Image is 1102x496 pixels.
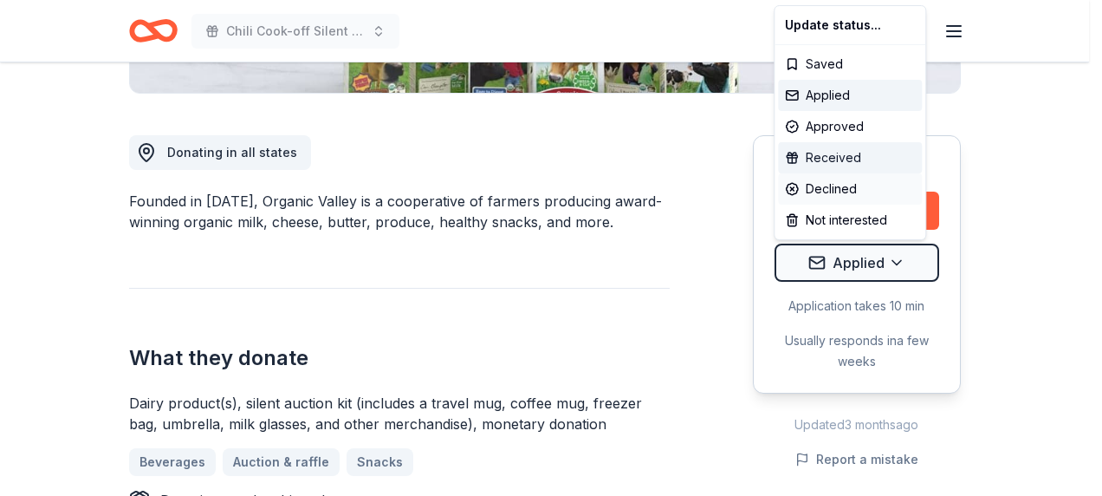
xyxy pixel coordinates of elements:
div: Received [778,142,922,173]
div: Update status... [778,10,922,41]
div: Declined [778,173,922,205]
div: Not interested [778,205,922,236]
div: Approved [778,111,922,142]
div: Applied [778,80,922,111]
span: Chili Cook-off Silent Auction [226,21,365,42]
div: Saved [778,49,922,80]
